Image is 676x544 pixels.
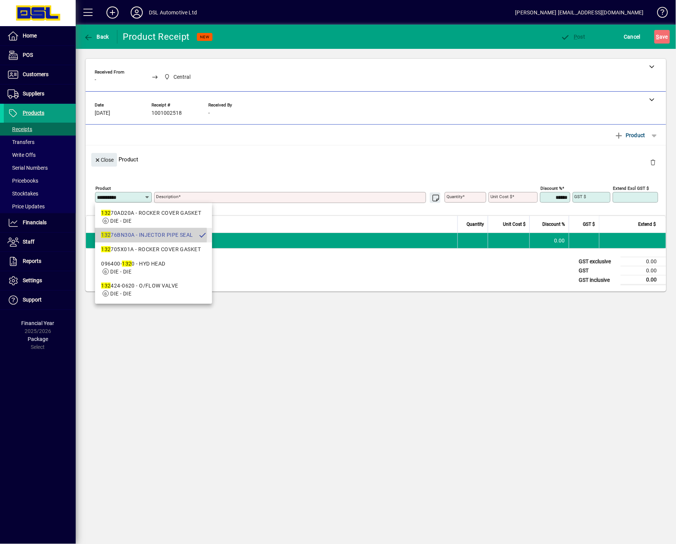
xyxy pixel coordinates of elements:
[23,91,44,97] span: Suppliers
[621,266,666,275] td: 0.00
[162,72,194,82] span: Central
[208,110,210,116] span: -
[149,6,197,19] div: DSL Automotive Ltd
[575,275,621,285] td: GST inclusive
[503,220,526,228] span: Unit Cost $
[559,30,587,44] button: Post
[540,186,562,191] mat-label: Discount %
[651,2,667,26] a: Knowledge Base
[4,149,76,161] a: Write Offs
[23,33,37,39] span: Home
[613,186,649,191] mat-label: Extend excl GST $
[8,203,45,209] span: Price Updates
[575,266,621,275] td: GST
[4,200,76,213] a: Price Updates
[4,46,76,65] a: POS
[76,30,117,44] app-page-header-button: Back
[125,6,149,19] button: Profile
[574,34,578,40] span: P
[28,336,48,342] span: Package
[4,27,76,45] a: Home
[644,153,662,171] button: Delete
[91,153,117,167] button: Close
[8,178,38,184] span: Pricebooks
[467,220,484,228] span: Quantity
[490,194,512,199] mat-label: Unit Cost $
[22,320,55,326] span: Financial Year
[621,275,666,285] td: 0.00
[8,165,48,171] span: Serial Numbers
[95,186,111,191] mat-label: Product
[4,136,76,149] a: Transfers
[156,194,178,199] mat-label: Description
[639,220,656,228] span: Extend $
[100,6,125,19] button: Add
[4,187,76,200] a: Stocktakes
[4,161,76,174] a: Serial Numbers
[622,30,643,44] button: Cancel
[624,31,641,43] span: Cancel
[8,191,38,197] span: Stocktakes
[23,277,42,283] span: Settings
[82,30,111,44] button: Back
[94,154,114,166] span: Close
[86,145,666,173] div: Product
[123,31,190,43] div: Product Receipt
[529,233,569,248] td: 0.00
[95,77,96,83] span: -
[4,291,76,310] a: Support
[117,220,140,228] span: Description
[8,152,36,158] span: Write Offs
[95,110,110,116] span: [DATE]
[4,213,76,232] a: Financials
[515,6,644,19] div: [PERSON_NAME] [EMAIL_ADDRESS][DOMAIN_NAME]
[23,219,47,225] span: Financials
[23,239,34,245] span: Staff
[95,220,105,228] span: Item
[4,123,76,136] a: Receipts
[561,34,585,40] span: ost
[23,258,41,264] span: Reports
[151,110,182,116] span: 1001002518
[575,257,621,266] td: GST exclusive
[8,126,32,132] span: Receipts
[200,34,209,39] span: NEW
[89,156,119,163] app-page-header-button: Close
[4,174,76,187] a: Pricebooks
[84,34,109,40] span: Back
[173,73,190,81] span: Central
[23,71,48,77] span: Customers
[4,271,76,290] a: Settings
[654,30,670,44] button: Save
[542,220,565,228] span: Discount %
[575,194,586,199] mat-label: GST $
[644,159,662,166] app-page-header-button: Delete
[4,65,76,84] a: Customers
[4,233,76,252] a: Staff
[4,252,76,271] a: Reports
[23,52,33,58] span: POS
[583,220,595,228] span: GST $
[23,110,44,116] span: Products
[23,297,42,303] span: Support
[4,84,76,103] a: Suppliers
[8,139,34,145] span: Transfers
[656,31,668,43] span: ave
[656,34,659,40] span: S
[621,257,666,266] td: 0.00
[447,194,462,199] mat-label: Quantity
